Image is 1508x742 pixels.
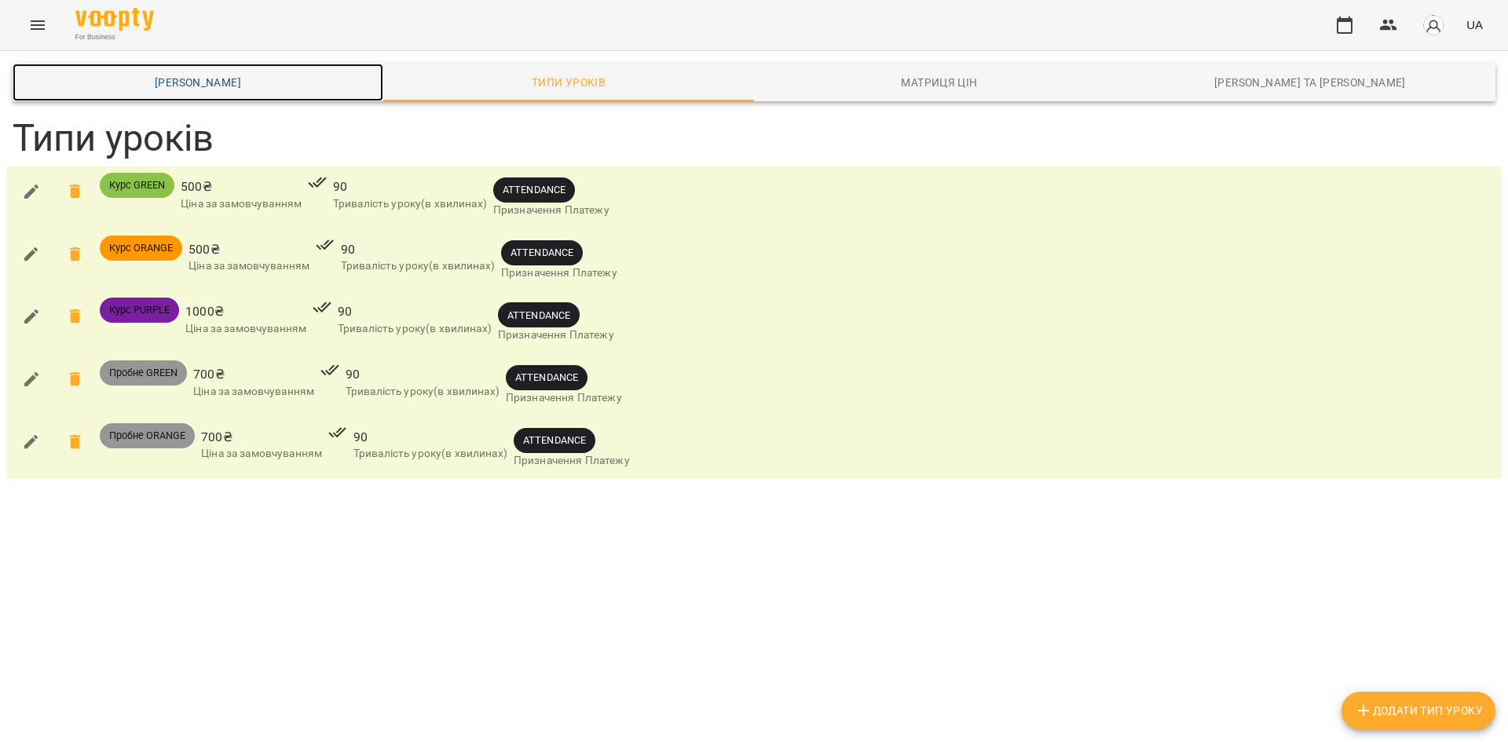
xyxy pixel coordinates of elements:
span: 90 [353,428,507,447]
span: Ви впевнені що хочите видалити Пробне GREEN? [57,360,94,398]
span: For Business [75,32,154,42]
span: ATTENDANCE [514,433,595,448]
span: Матриця цін [763,73,1115,92]
span: 90 [338,302,492,321]
span: Ви впевнені що хочите видалити Пробне ORANGE? [57,423,94,461]
span: Курс GREEN [100,178,174,192]
button: Menu [19,6,57,44]
p: Призначення Платежу [506,390,622,406]
span: Пробне GREEN [100,366,187,380]
p: Ціна за замовчуванням [181,196,302,212]
img: avatar_s.png [1422,14,1444,36]
p: Призначення Платежу [501,265,617,281]
span: 500 ₴ [181,177,302,196]
span: 90 [341,240,495,259]
p: Тривалість уроку(в хвилинах) [346,384,500,400]
span: Типи уроків [393,73,745,92]
p: Тривалість уроку(в хвилинах) [333,196,487,212]
span: [PERSON_NAME] та [PERSON_NAME] [1134,73,1486,92]
p: Тривалість уроку(в хвилинах) [353,446,507,462]
span: 500 ₴ [188,240,309,259]
p: Ціна за замовчуванням [193,384,314,400]
span: Ви впевнені що хочите видалити Курс ORANGE? [57,236,94,273]
span: UA [1466,16,1483,33]
p: Ціна за замовчуванням [188,258,309,274]
span: ATTENDANCE [506,370,587,385]
span: Пробне ORANGE [100,429,195,443]
span: Курс ORANGE [100,241,182,255]
p: Ціна за замовчуванням [201,446,322,462]
span: Ви впевнені що хочите видалити Курс PURPLE? [57,298,94,335]
p: Призначення Платежу [498,327,614,343]
h3: Типи уроків [13,117,1495,160]
span: 1000 ₴ [185,302,306,321]
p: Тривалість уроку(в хвилинах) [341,258,495,274]
span: 700 ₴ [201,428,322,447]
p: Тривалість уроку(в хвилинах) [338,321,492,337]
span: 90 [333,177,487,196]
img: Voopty Logo [75,8,154,31]
span: 700 ₴ [193,365,314,384]
button: UA [1460,10,1489,39]
span: ATTENDANCE [501,245,583,260]
p: Призначення Платежу [493,203,609,218]
span: Курс PURPLE [100,303,179,317]
span: Ви впевнені що хочите видалити Курс GREEN? [57,173,94,210]
span: ATTENDANCE [493,182,575,197]
span: 90 [346,365,500,384]
p: Призначення Платежу [514,453,630,469]
span: ATTENDANCE [498,308,580,323]
span: [PERSON_NAME] [22,73,374,92]
p: Ціна за замовчуванням [185,321,306,337]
